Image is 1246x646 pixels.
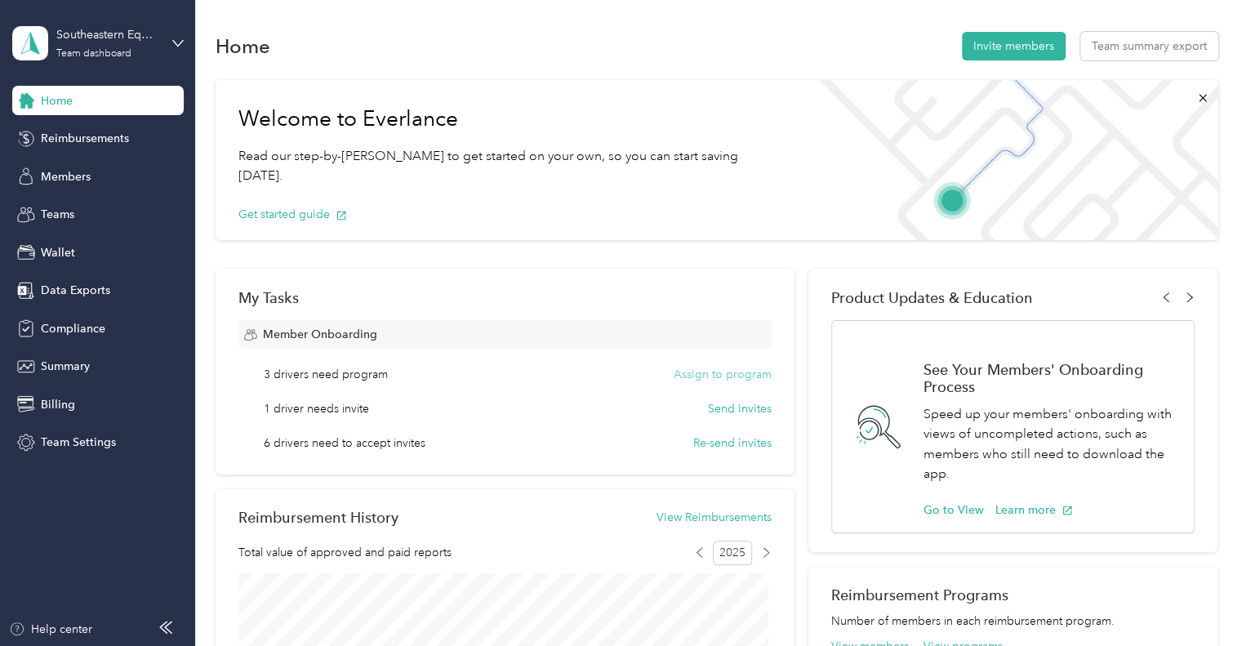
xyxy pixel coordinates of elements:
[238,146,781,186] p: Read our step-by-[PERSON_NAME] to get started on your own, so you can start saving [DATE].
[923,361,1177,395] h1: See Your Members' Onboarding Process
[56,26,158,43] div: Southeastern Equipment
[238,289,772,306] div: My Tasks
[41,130,129,147] span: Reimbursements
[238,544,452,561] span: Total value of approved and paid reports
[41,434,116,451] span: Team Settings
[41,396,75,413] span: Billing
[831,289,1033,306] span: Product Updates & Education
[962,32,1066,60] button: Invite members
[41,244,75,261] span: Wallet
[831,613,1195,630] p: Number of members in each reimbursement program.
[9,621,92,638] button: Help center
[264,434,425,452] span: 6 drivers need to accept invites
[803,80,1217,240] img: Welcome to everlance
[238,206,347,223] button: Get started guide
[708,400,772,417] button: Send invites
[238,509,398,526] h2: Reimbursement History
[656,509,772,526] button: View Reimbursements
[831,586,1195,604] h2: Reimbursement Programs
[41,168,91,185] span: Members
[674,366,772,383] button: Assign to program
[1080,32,1218,60] button: Team summary export
[923,404,1177,484] p: Speed up your members' onboarding with views of uncompleted actions, such as members who still ne...
[923,501,984,519] button: Go to View
[41,358,90,375] span: Summary
[41,92,73,109] span: Home
[995,501,1073,519] button: Learn more
[264,400,369,417] span: 1 driver needs invite
[41,282,110,299] span: Data Exports
[263,326,377,343] span: Member Onboarding
[216,38,270,55] h1: Home
[264,366,388,383] span: 3 drivers need program
[713,541,752,565] span: 2025
[238,106,781,132] h1: Welcome to Everlance
[41,320,105,337] span: Compliance
[41,206,74,223] span: Teams
[56,49,131,59] div: Team dashboard
[1155,555,1246,646] iframe: Everlance-gr Chat Button Frame
[693,434,772,452] button: Re-send invites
